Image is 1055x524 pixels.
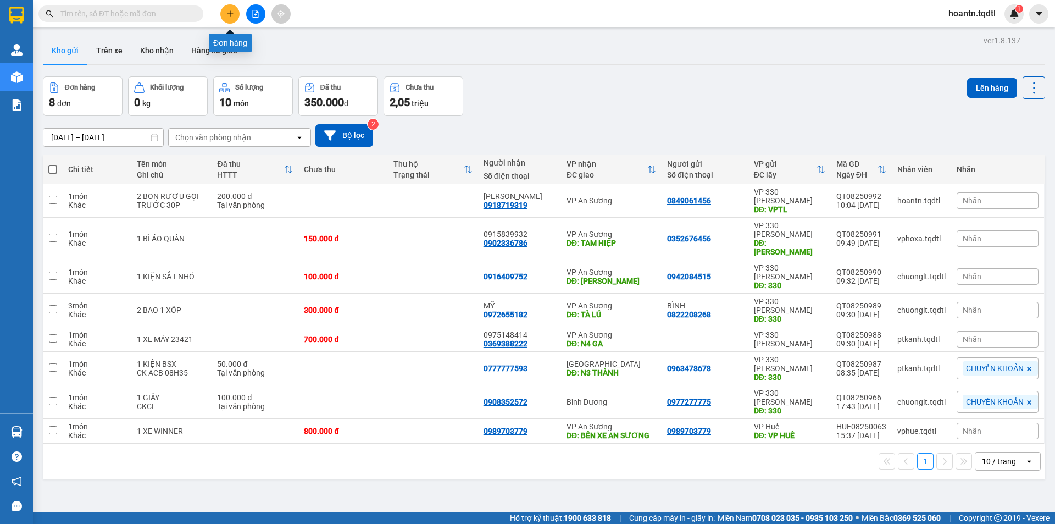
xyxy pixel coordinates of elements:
span: hoantn.tqdtl [940,7,1004,20]
span: Nhãn [963,335,981,344]
div: CKCL [137,402,206,411]
button: Trên xe [87,37,131,64]
div: Khác [68,239,126,247]
div: ptkanh.tqdtl [897,364,946,373]
span: caret-down [1034,9,1044,19]
div: VP 330 [PERSON_NAME] [754,297,825,315]
div: QT08250988 [836,330,886,339]
input: Tìm tên, số ĐT hoặc mã đơn [60,8,190,20]
span: Cung cấp máy in - giấy in: [629,512,715,524]
strong: 0369 525 060 [893,514,941,522]
div: 1 GIẤY [137,393,206,402]
div: 1 KIỆN BSX [137,360,206,368]
span: Nhãn [963,272,981,281]
div: chuonglt.tqdtl [897,398,946,406]
div: DĐ: NINH THUẬN [567,277,656,285]
img: icon-new-feature [1009,9,1019,19]
button: caret-down [1029,4,1048,24]
div: QT08250966 [836,393,886,402]
div: Đơn hàng [209,34,252,52]
div: Trạng thái [393,170,463,179]
button: Kho nhận [131,37,182,64]
span: question-circle [12,451,22,462]
div: 700.000 đ [304,335,382,344]
div: 1 XE WINNER [137,427,206,435]
div: Ghi chú [137,170,206,179]
div: HUE08250063 [836,422,886,431]
th: Toggle SortBy [212,155,298,184]
div: 3 món [68,301,126,310]
div: 0916409752 [484,272,527,281]
th: Toggle SortBy [561,155,662,184]
div: VP An Sương [567,422,656,431]
div: QT08250990 [836,268,886,277]
div: chuonglt.tqdtl [897,272,946,281]
div: 09:30 [DATE] [836,339,886,348]
div: 15:37 [DATE] [836,431,886,440]
span: Miền Nam [718,512,853,524]
span: file-add [252,10,259,18]
span: copyright [994,514,1002,522]
div: 0989703779 [484,427,527,435]
div: Tại văn phòng [217,201,293,209]
div: VP 330 [PERSON_NAME] [754,389,825,406]
div: DĐ: 330 [754,281,825,290]
span: Nhãn [963,306,981,315]
span: Nhãn [963,427,981,435]
div: Khác [68,431,126,440]
span: Hỗ trợ kỹ thuật: [510,512,611,524]
div: 0963478678 [667,364,711,373]
div: Nhãn [957,165,1039,174]
button: Đơn hàng8đơn [43,76,123,116]
div: 0915839932 [484,230,556,239]
div: 1 món [68,422,126,431]
div: DĐ: TÀ LÚ [567,310,656,319]
button: Bộ lọc [315,124,373,147]
div: HTTT [217,170,284,179]
div: Khác [68,310,126,319]
th: Toggle SortBy [388,155,477,184]
span: search [46,10,53,18]
span: đơn [57,99,71,108]
div: VP Huế [754,422,825,431]
div: Chi tiết [68,165,126,174]
span: kg [142,99,151,108]
div: DĐ: TAM HIỆP [567,239,656,247]
div: Số điện thoại [484,172,556,180]
img: logo-vxr [9,7,24,24]
div: 1 XE MÁY 23421 [137,335,206,344]
div: 1 món [68,360,126,368]
div: Số điện thoại [667,170,743,179]
div: 1 món [68,192,126,201]
div: 800.000 đ [304,427,382,435]
div: VP An Sương [567,230,656,239]
div: 0989703779 [667,427,711,435]
div: 10:04 [DATE] [836,201,886,209]
span: CHUYỂN KHOẢN [966,363,1024,373]
div: Đã thu [320,84,341,91]
div: DĐ: 330 [754,406,825,415]
span: 8 [49,96,55,109]
div: MỸ [484,301,556,310]
div: DĐ: 330 [754,373,825,382]
div: Khác [68,201,126,209]
span: plus [226,10,234,18]
div: DĐ: BẾN XE AN SƯƠNG [567,431,656,440]
span: Nhãn [963,196,981,205]
div: VP An Sương [567,301,656,310]
div: VP An Sương [567,196,656,205]
div: VP 330 [PERSON_NAME] [754,355,825,373]
span: Nhãn [963,234,981,243]
div: 0908352572 [484,398,527,406]
div: Khác [68,368,126,377]
div: 1 món [68,268,126,277]
span: aim [277,10,285,18]
button: Kho gửi [43,37,87,64]
div: Tên món [137,159,206,168]
div: Đã thu [217,159,284,168]
button: 1 [917,453,934,470]
div: Người nhận [484,158,556,167]
div: 0918719319 [484,201,527,209]
div: DĐ: N4 GA [567,339,656,348]
div: 0942084515 [667,272,711,281]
